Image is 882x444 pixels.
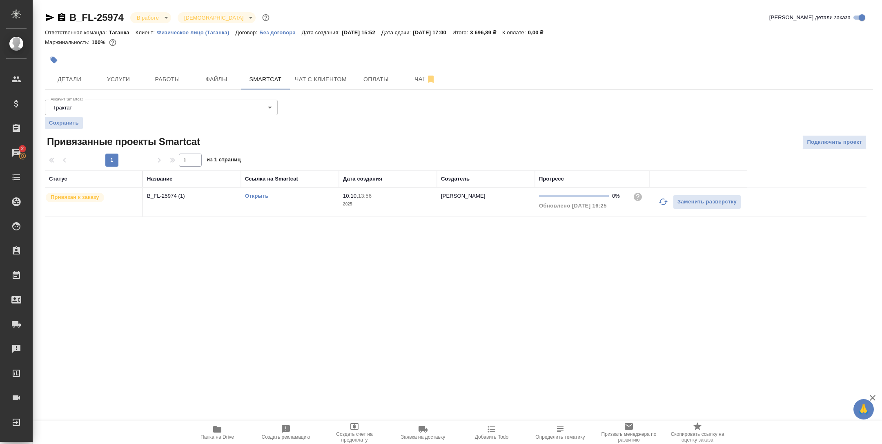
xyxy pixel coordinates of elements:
[539,175,564,183] div: Прогресс
[677,197,737,207] span: Заменить разверстку
[259,29,302,36] a: Без договора
[320,421,389,444] button: Создать счет на предоплату
[207,155,241,167] span: из 1 страниц
[663,421,732,444] button: Скопировать ссылку на оценку заказа
[45,13,55,22] button: Скопировать ссылку для ЯМессенджера
[595,421,663,444] button: Призвать менеджера по развитию
[857,401,871,418] span: 🙏
[200,434,234,440] span: Папка на Drive
[807,138,862,147] span: Подключить проект
[45,29,109,36] p: Ответственная команда:
[769,13,851,22] span: [PERSON_NAME] детали заказа
[381,29,413,36] p: Дата сдачи:
[452,29,470,36] p: Итого:
[342,29,381,36] p: [DATE] 15:52
[673,195,741,209] button: Заменить разверстку
[441,175,470,183] div: Создатель
[526,421,595,444] button: Определить тематику
[157,29,236,36] a: Физическое лицо (Таганка)
[502,29,528,36] p: К оплате:
[389,421,457,444] button: Заявка на доставку
[245,175,298,183] div: Ссылка на Smartcat
[51,193,99,201] p: Привязан к заказу
[147,175,172,183] div: Название
[50,74,89,85] span: Детали
[45,100,278,115] div: Трактат
[343,175,382,183] div: Дата создания
[295,74,347,85] span: Чат с клиентом
[45,135,200,148] span: Привязанные проекты Smartcat
[99,74,138,85] span: Услуги
[49,175,67,183] div: Статус
[57,13,67,22] button: Скопировать ссылку
[441,193,486,199] p: [PERSON_NAME]
[107,37,118,48] button: 0.00 RUB;
[49,119,79,127] span: Сохранить
[356,74,396,85] span: Оплаты
[147,192,237,200] p: B_FL-25974 (1)
[853,399,874,419] button: 🙏
[148,74,187,85] span: Работы
[261,12,271,23] button: Доп статусы указывают на важность/срочность заказа
[183,421,252,444] button: Папка на Drive
[343,193,358,199] p: 10.10,
[51,104,74,111] button: Трактат
[252,421,320,444] button: Создать рекламацию
[612,192,626,200] div: 0%
[245,193,268,199] a: Открыть
[69,12,124,23] a: B_FL-25974
[91,39,107,45] p: 100%
[599,431,658,443] span: Призвать менеджера по развитию
[109,29,136,36] p: Таганка
[343,200,433,208] p: 2025
[528,29,550,36] p: 0,00 ₽
[413,29,452,36] p: [DATE] 17:00
[475,434,508,440] span: Добавить Todo
[302,29,342,36] p: Дата создания:
[470,29,502,36] p: 3 696,89 ₽
[246,74,285,85] span: Smartcat
[2,143,31,163] a: 2
[405,74,445,84] span: Чат
[668,431,727,443] span: Скопировать ссылку на оценку заказа
[178,12,256,23] div: В работе
[134,14,161,21] button: В работе
[197,74,236,85] span: Файлы
[262,434,310,440] span: Создать рекламацию
[130,12,171,23] div: В работе
[401,434,445,440] span: Заявка на доставку
[802,135,866,149] button: Подключить проект
[539,203,607,209] span: Обновлено [DATE] 16:25
[182,14,246,21] button: [DEMOGRAPHIC_DATA]
[235,29,259,36] p: Договор:
[358,193,372,199] p: 13:56
[653,192,673,212] button: Обновить прогресс
[457,421,526,444] button: Добавить Todo
[426,74,436,84] svg: Отписаться
[45,117,83,129] button: Сохранить
[136,29,157,36] p: Клиент:
[45,39,91,45] p: Маржинальность:
[325,431,384,443] span: Создать счет на предоплату
[535,434,585,440] span: Определить тематику
[16,145,29,153] span: 2
[45,51,63,69] button: Добавить тэг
